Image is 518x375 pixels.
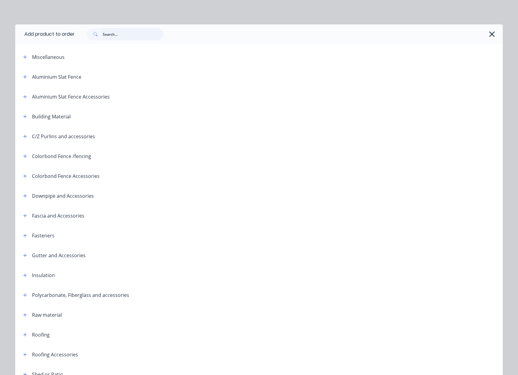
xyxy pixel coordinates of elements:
[32,73,81,81] div: Aluminium Slat Fence
[32,192,94,200] div: Downpipe and Accessories
[32,93,110,100] div: Aluminium Slat Fence Accessories
[32,113,71,120] div: Building Material
[32,53,65,61] div: Miscellaneous
[32,331,50,338] div: Roofing
[32,172,100,180] div: Colorbond Fence Accessories
[32,133,95,140] div: C/Z Purlins and accessories
[32,272,55,279] div: Insulation
[32,232,55,239] div: Fasteners
[15,24,75,44] div: Add product to order
[32,351,78,358] div: Roofing Accessories
[103,28,163,40] input: Search...
[32,153,91,160] div: Colorbond Fence /fencing
[32,311,62,319] div: Raw material
[32,252,86,259] div: Gutter and Accessories
[32,291,129,299] div: Polycarbonate, Fiberglass and accessories
[32,212,84,219] div: Fascia and Accessories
